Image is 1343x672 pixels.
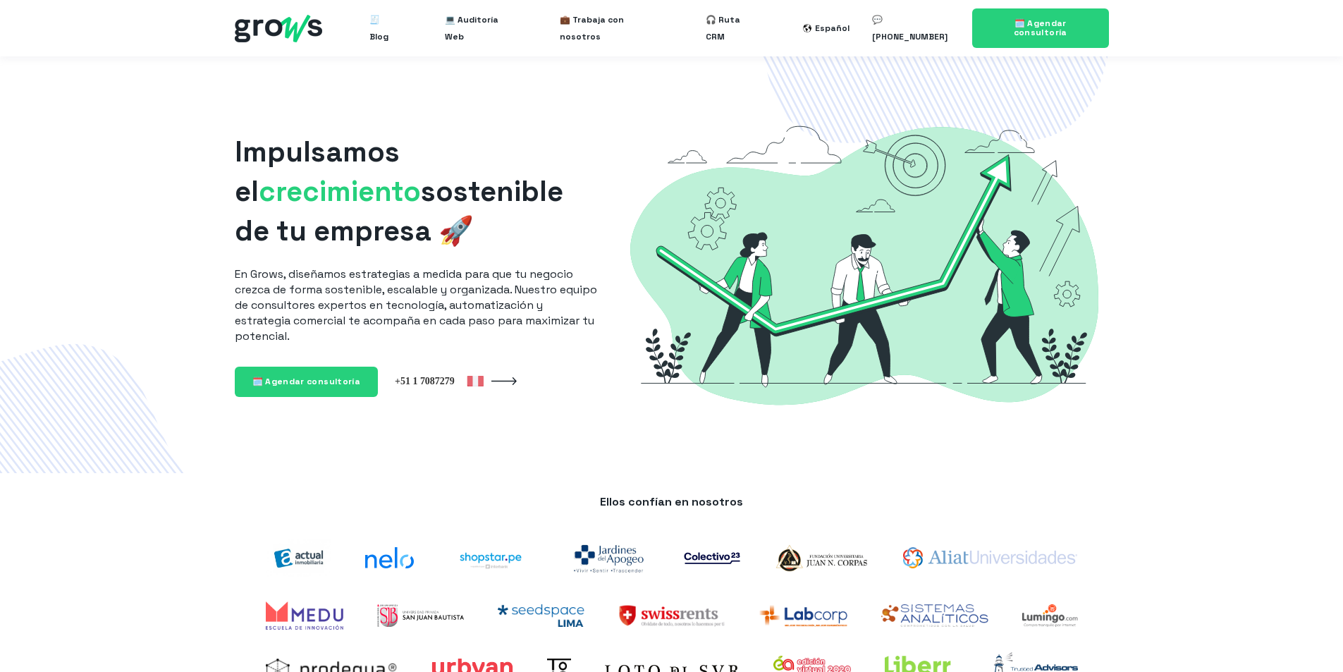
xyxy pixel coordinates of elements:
img: grows - hubspot [235,15,322,42]
img: Seedspace Lima [498,604,584,627]
a: 🗓️ Agendar consultoría [235,367,379,397]
img: Grows-Growth-Marketing-Hacking-Hubspot [620,102,1109,428]
img: jardines-del-apogeo [568,537,650,579]
img: SwissRents [618,604,725,627]
img: Sistemas analíticos [881,604,988,627]
a: 💼 Trabaja con nosotros [560,6,661,51]
a: 🗓️ Agendar consultoría [972,8,1109,48]
p: Ellos confían en nosotros [249,494,1095,510]
a: 💬 [PHONE_NUMBER] [872,6,955,51]
img: shoptarpe [448,542,534,574]
span: 🗓️ Agendar consultoría [1014,18,1067,38]
a: 🧾 Blog [369,6,399,51]
p: En Grows, diseñamos estrategias a medida para que tu negocio crezca de forma sostenible, escalabl... [235,267,597,344]
a: 💻 Auditoría Web [445,6,515,51]
span: crecimiento [259,173,421,209]
img: Lumingo [1022,604,1078,627]
img: aliat-universidades [903,547,1077,568]
img: nelo [365,547,414,568]
img: UPSJB [377,604,465,627]
h1: Impulsamos el sostenible de tu empresa 🚀 [235,133,597,251]
img: logo-Corpas [774,542,869,574]
span: 🗓️ Agendar consultoría [252,376,361,387]
a: 🎧 Ruta CRM [706,6,758,51]
img: actual-inmobiliaria [266,539,332,577]
img: Labcorp [759,604,847,627]
img: co23 [684,552,740,564]
div: Español [815,20,850,37]
img: Grows Perú [395,374,484,387]
img: Medu Academy [266,601,343,630]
